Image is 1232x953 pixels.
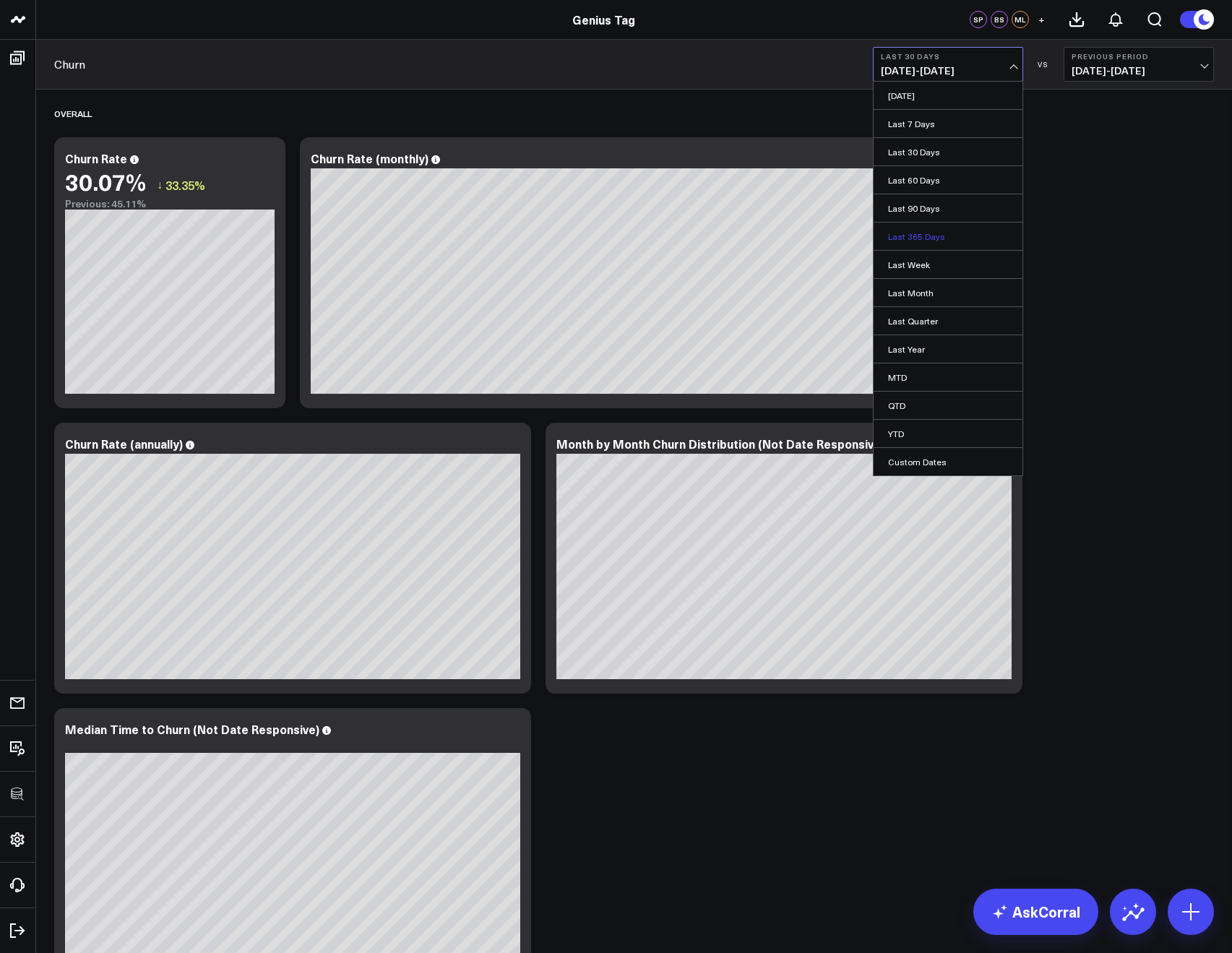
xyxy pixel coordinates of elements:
b: Previous Period [1072,52,1206,61]
div: 30.07% [65,168,146,194]
div: Median Time to Churn (Not Date Responsive) [65,721,319,737]
div: Churn Rate (monthly) [311,150,428,166]
span: + [1038,14,1045,25]
button: Last 30 Days[DATE]-[DATE] [873,47,1023,82]
div: Churn Rate [65,150,127,166]
a: Churn [54,56,85,72]
div: VS [1030,60,1056,69]
span: [DATE] - [DATE] [881,65,1015,77]
a: Last 30 Days [874,138,1022,165]
a: Last 7 Days [874,110,1022,137]
a: Last 365 Days [874,223,1022,250]
a: [DATE] [874,82,1022,109]
a: Last Week [874,251,1022,278]
div: Month by Month Churn Distribution (Not Date Responsive) [556,436,884,452]
div: Overall [54,97,92,130]
span: ↓ [157,176,163,194]
a: Last Quarter [874,307,1022,335]
a: AskCorral [973,889,1098,935]
button: Previous Period[DATE]-[DATE] [1064,47,1214,82]
a: Custom Dates [874,448,1022,475]
a: Genius Tag [572,12,635,27]
a: Last Year [874,335,1022,363]
b: Last 30 Days [881,52,1015,61]
a: Last 90 Days [874,194,1022,222]
span: [DATE] - [DATE] [1072,65,1206,77]
div: Churn Rate (annually) [65,436,183,452]
div: Previous: 45.11% [65,198,275,210]
a: QTD [874,392,1022,419]
a: Last Month [874,279,1022,306]
button: + [1033,11,1050,28]
div: BS [991,11,1008,28]
span: 33.35% [165,177,205,193]
a: YTD [874,420,1022,447]
div: SP [970,11,987,28]
a: MTD [874,363,1022,391]
a: Last 60 Days [874,166,1022,194]
div: ML [1012,11,1029,28]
